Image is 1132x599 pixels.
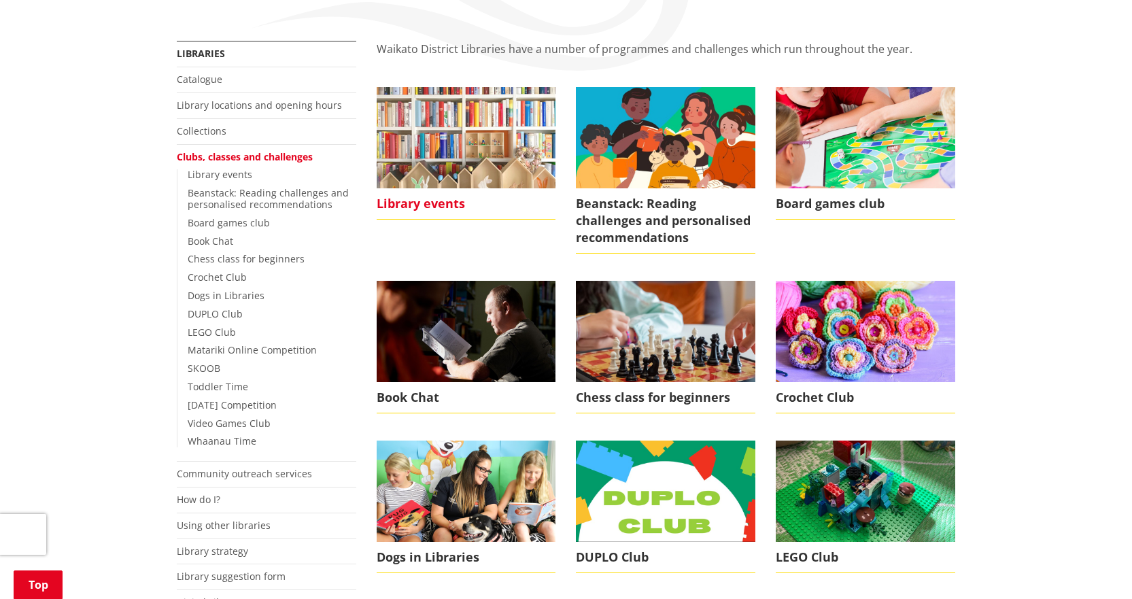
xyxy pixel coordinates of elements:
img: Crochet banner [776,281,955,381]
a: easter holiday events Library events [377,87,556,220]
a: Collections [177,124,226,137]
a: Video Games Club [188,417,271,430]
a: Top [14,570,63,599]
a: Library suggestion form [177,570,286,583]
img: Book-chat [377,281,556,381]
a: beanstack 2023 Beanstack: Reading challenges and personalised recommendations [576,87,755,254]
span: Dogs in Libraries [377,542,556,573]
a: Library events [188,168,252,181]
a: Whaanau Time [188,434,256,447]
span: LEGO Club [776,542,955,573]
a: Chess class for beginners [188,252,305,265]
a: Catalogue [177,73,222,86]
a: Library locations and opening hours [177,99,342,112]
a: Dogs in Libraries [188,289,264,302]
a: Toddler Time [188,380,248,393]
a: Beanstack: Reading challenges and personalised recommendations [188,186,349,211]
a: [DATE] Competition [188,398,277,411]
span: Crochet Club [776,382,955,413]
a: How do I? [177,493,220,506]
a: duplo club DUPLO Club [576,441,755,573]
a: Book Chat [188,235,233,247]
a: Libraries [177,47,225,60]
a: lego 8 LEGO Club [776,441,955,573]
span: Beanstack: Reading challenges and personalised recommendations [576,188,755,254]
a: Chess class for beginners [576,281,755,413]
a: Using other libraries [177,519,271,532]
a: Board games club [188,216,270,229]
p: Waikato District Libraries have a number of programmes and challenges which run throughout the year. [377,41,956,73]
span: Board games club [776,188,955,220]
a: Crochet banner Crochet Club [776,281,955,413]
span: DUPLO Club [576,542,755,573]
a: Dogs in Libraries Dogs in Libraries [377,441,556,573]
img: Board games club [776,87,955,188]
img: Chess club [576,281,755,381]
a: Book chat Book Chat [377,281,556,413]
a: Board games club [776,87,955,220]
a: LEGO Club [188,326,236,339]
a: Library strategy [177,545,248,558]
a: DUPLO Club [188,307,243,320]
span: Chess class for beginners [576,382,755,413]
a: Clubs, classes and challenges [177,150,313,163]
img: beanstack 2023 [576,87,755,188]
span: Library events [377,188,556,220]
img: Dogs in Libraries [377,441,556,541]
span: Book Chat [377,382,556,413]
iframe: Messenger Launcher [1069,542,1118,591]
a: Matariki Online Competition [188,343,317,356]
img: duplo club [576,441,755,541]
img: lego 8 [776,441,955,541]
a: Community outreach services [177,467,312,480]
a: Crochet Club [188,271,247,284]
img: easter holiday events [377,87,556,188]
a: SKOOB [188,362,220,375]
